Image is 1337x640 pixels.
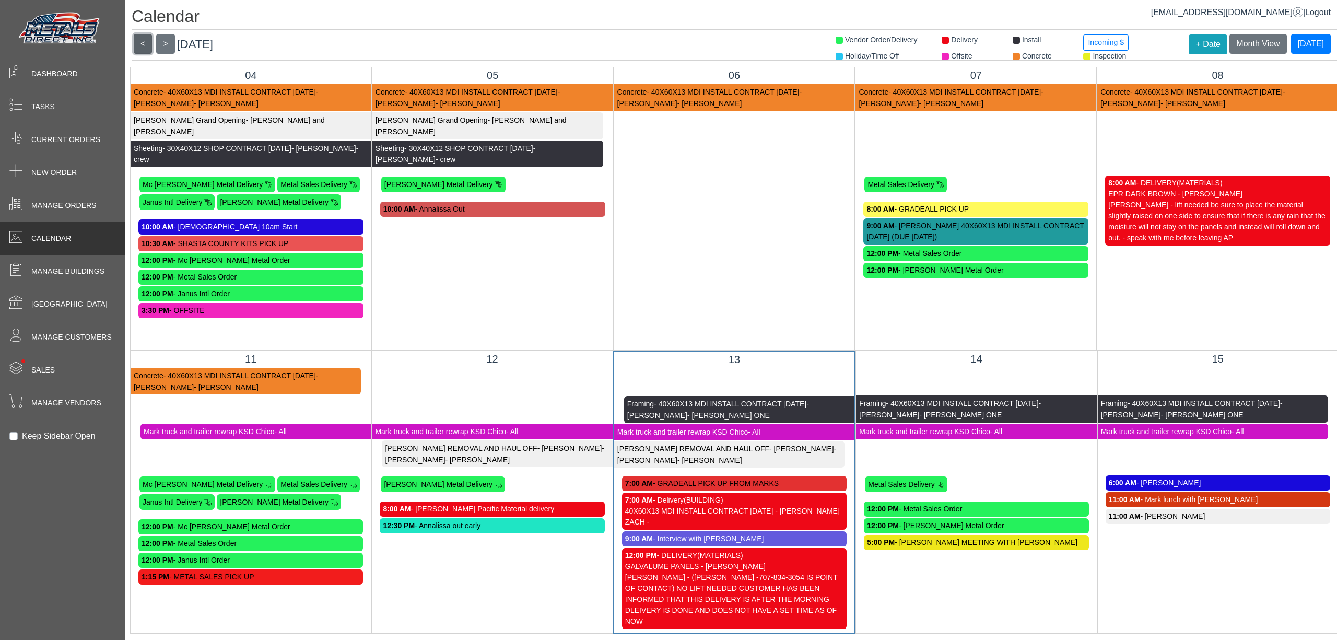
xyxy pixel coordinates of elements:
span: - All [748,428,760,436]
strong: 12:00 PM [142,273,173,281]
span: [PERSON_NAME] REMOVAL AND HAUL OFF [385,444,537,452]
div: - [PERSON_NAME] Metal Order [867,520,1085,531]
span: - 40X60X13 MDI INSTALL CONTRACT [DATE] [886,399,1039,408]
span: - crew [436,155,455,164]
span: - [PERSON_NAME] ONE [1161,411,1244,419]
div: GALVALUME PANELS - [PERSON_NAME] [625,561,843,572]
span: Mc [PERSON_NAME] Metal Delivery [143,180,263,189]
div: - DELIVERY [1108,178,1327,189]
a: [EMAIL_ADDRESS][DOMAIN_NAME] [1151,8,1303,17]
strong: 6:00 AM [1109,479,1136,487]
span: - All [990,427,1002,436]
span: Metal Sales Delivery [280,180,347,189]
div: - [PERSON_NAME] 40X60X13 MDI INSTALL CONTRACT [DATE] (DUE [DATE]) [866,220,1085,242]
span: Logout [1305,8,1331,17]
div: | [1151,6,1331,19]
span: Current Orders [31,134,100,145]
div: - GRADEALL PICK UP [866,204,1085,215]
div: 11 [138,351,363,367]
div: 05 [380,67,605,83]
div: [PERSON_NAME] - lift needed be sure to place the material slightly raised on one side to ensure t... [1108,200,1327,243]
span: Concrete [376,88,405,96]
span: Janus Intl Delivery [143,198,202,206]
span: Framing [859,399,886,408]
div: - Janus Intl Order [142,288,360,299]
span: Mark truck and trailer rewrap KSD Chico [1101,427,1232,436]
strong: 8:00 AM [383,505,411,513]
span: - [PERSON_NAME] [445,455,510,463]
strong: 10:00 AM [142,223,173,231]
span: Manage Orders [31,200,96,211]
span: - [PERSON_NAME] [677,456,742,464]
div: - [PERSON_NAME] Pacific Material delivery [383,504,601,515]
span: - All [506,427,518,436]
span: - 40X60X13 MDI INSTALL CONTRACT [DATE] [1130,88,1283,96]
div: 14 [864,351,1088,367]
span: - [PERSON_NAME] [376,88,560,108]
div: - OFFSITE [142,305,360,316]
span: Concrete [134,88,163,96]
span: Mark truck and trailer rewrap KSD Chico [375,427,506,436]
span: - [PERSON_NAME] [291,144,356,152]
span: [DATE] [177,38,213,51]
span: Inspection [1093,52,1126,60]
span: Manage Vendors [31,398,101,409]
span: • [10,344,37,378]
div: - Delivery [625,495,843,506]
div: 04 [138,67,363,83]
h1: Calendar [132,6,1337,30]
span: - 40X60X13 MDI INSTALL CONTRACT [DATE] [647,88,799,96]
strong: 7:00 AM [625,496,653,504]
span: Concrete [617,88,647,96]
button: Month View [1229,34,1286,54]
span: Sales [31,365,55,376]
span: Framing [627,400,654,408]
span: Holiday/Time Off [845,52,899,60]
span: Manage Buildings [31,266,104,277]
button: > [156,34,174,54]
div: - Interview with [PERSON_NAME] [625,533,843,544]
div: 13 [622,352,847,367]
div: - METAL SALES PICK UP [142,572,360,583]
div: - Annalissa out early [383,520,601,531]
div: 40X60X13 MDI INSTALL CONTRACT [DATE] - [PERSON_NAME] [625,506,843,517]
span: Sheeting [376,144,404,152]
div: - Annalissa Out [383,204,602,215]
span: - 30X40X12 SHOP CONTRACT [DATE] [404,144,533,152]
strong: 3:30 PM [142,306,169,315]
span: - [PERSON_NAME] [627,400,809,420]
span: (MATERIALS) [697,551,743,560]
span: Metal Sales Delivery [280,480,347,488]
span: - 30X40X12 SHOP CONTRACT [DATE] [162,144,291,152]
span: - [PERSON_NAME] and [PERSON_NAME] [134,116,325,136]
span: Mark truck and trailer rewrap KSD Chico [144,427,275,436]
span: Mc [PERSON_NAME] Metal Delivery [143,480,263,488]
span: - 40X60X13 MDI INSTALL CONTRACT [DATE] [654,400,806,408]
span: Concrete [859,88,888,96]
button: [DATE] [1291,34,1331,54]
span: - All [275,427,287,436]
span: Month View [1236,39,1280,48]
span: - [PERSON_NAME] ONE [919,411,1002,419]
div: ZACH - [625,517,843,528]
span: Vendor Order/Delivery [845,36,918,44]
span: [PERSON_NAME] Metal Delivery [220,498,329,506]
strong: 12:00 PM [142,556,173,564]
span: Metal Sales Delivery [867,180,934,189]
span: Concrete [1100,88,1130,96]
span: [PERSON_NAME] Metal Delivery [384,480,492,488]
span: - [PERSON_NAME] [1100,88,1285,108]
span: [PERSON_NAME] Grand Opening [376,116,488,124]
button: + Date [1189,34,1227,54]
div: 12 [380,351,604,367]
div: 06 [622,67,847,83]
div: - [PERSON_NAME] [1109,511,1327,522]
strong: 12:00 PM [142,256,173,264]
span: Mark truck and trailer rewrap KSD Chico [617,428,748,436]
div: 08 [1105,67,1330,83]
div: [PERSON_NAME] - ([PERSON_NAME] -707-834-3054 IS POINT OF CONTACT) NO LIFT NEEDED CUSTOMER HAS BEE... [625,572,843,627]
button: < [134,34,152,54]
span: Manage Customers [31,332,112,343]
span: (BUILDING) [684,496,723,504]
